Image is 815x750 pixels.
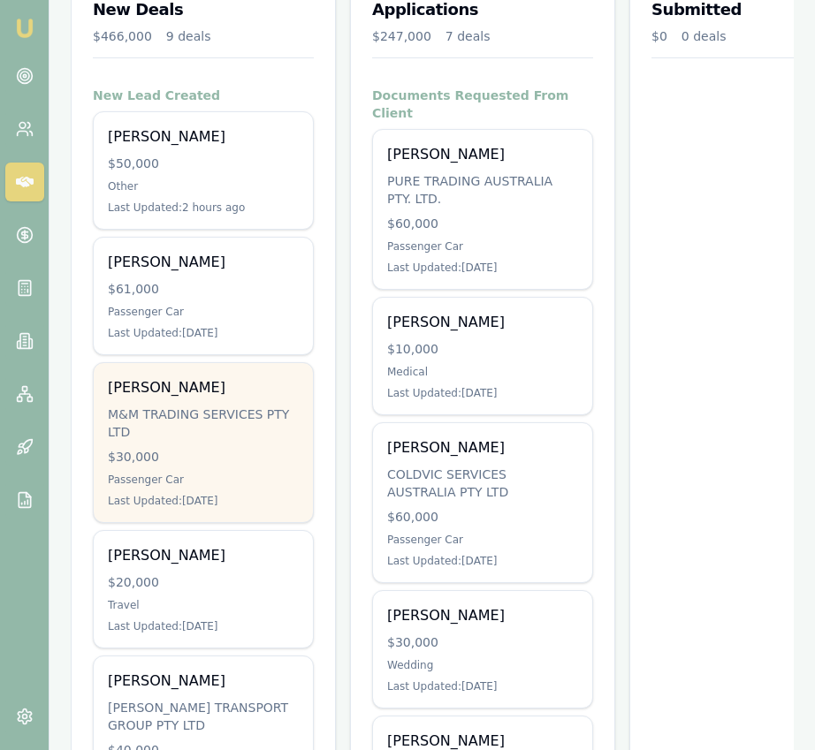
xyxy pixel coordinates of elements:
[108,573,299,591] div: $20,000
[387,365,578,379] div: Medical
[387,554,578,568] div: Last Updated: [DATE]
[108,473,299,487] div: Passenger Car
[387,437,578,458] div: [PERSON_NAME]
[387,605,578,626] div: [PERSON_NAME]
[387,215,578,232] div: $60,000
[682,27,727,45] div: 0 deals
[387,239,578,254] div: Passenger Car
[108,699,299,734] div: [PERSON_NAME] TRANSPORT GROUP PTY LTD
[387,386,578,400] div: Last Updated: [DATE]
[108,252,299,273] div: [PERSON_NAME]
[93,27,152,45] div: $466,000
[108,598,299,612] div: Travel
[387,508,578,526] div: $60,000
[108,179,299,193] div: Other
[108,545,299,566] div: [PERSON_NAME]
[372,87,593,122] h4: Documents Requested From Client
[108,305,299,319] div: Passenger Car
[108,405,299,441] div: M&M TRADING SERVICES PTY LTD
[387,658,578,672] div: Wedding
[651,27,667,45] div: $0
[108,670,299,692] div: [PERSON_NAME]
[387,633,578,651] div: $30,000
[372,27,431,45] div: $247,000
[166,27,211,45] div: 9 deals
[387,261,578,275] div: Last Updated: [DATE]
[108,377,299,398] div: [PERSON_NAME]
[14,18,35,39] img: emu-icon-u.png
[387,312,578,333] div: [PERSON_NAME]
[387,144,578,165] div: [PERSON_NAME]
[387,340,578,358] div: $10,000
[387,466,578,501] div: COLDVIC SERVICES AUSTRALIA PTY LTD
[108,494,299,508] div: Last Updated: [DATE]
[387,533,578,547] div: Passenger Car
[108,201,299,215] div: Last Updated: 2 hours ago
[108,448,299,466] div: $30,000
[93,87,314,104] h4: New Lead Created
[108,155,299,172] div: $50,000
[108,280,299,298] div: $61,000
[108,619,299,633] div: Last Updated: [DATE]
[387,172,578,208] div: PURE TRADING AUSTRALIA PTY. LTD.
[108,326,299,340] div: Last Updated: [DATE]
[108,126,299,148] div: [PERSON_NAME]
[387,679,578,693] div: Last Updated: [DATE]
[446,27,491,45] div: 7 deals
